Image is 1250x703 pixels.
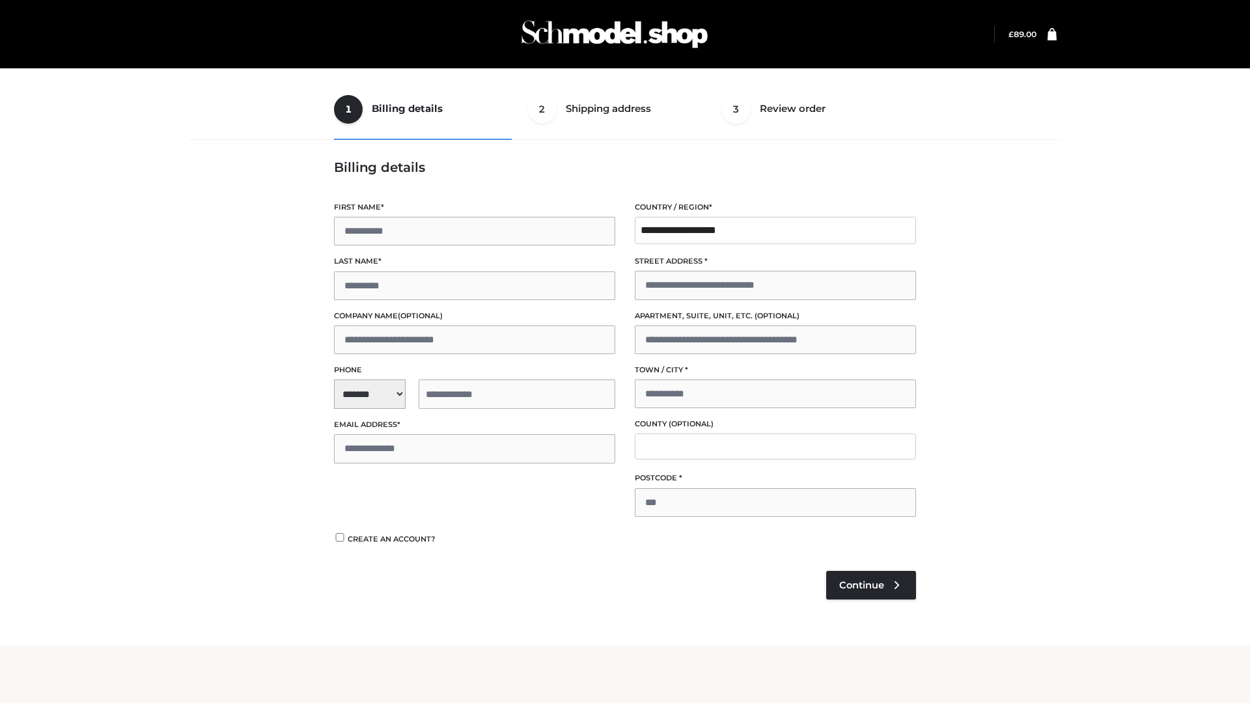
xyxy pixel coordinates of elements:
[635,310,916,322] label: Apartment, suite, unit, etc.
[635,201,916,214] label: Country / Region
[1008,29,1036,39] a: £89.00
[755,311,799,320] span: (optional)
[348,534,436,544] span: Create an account?
[1008,29,1014,39] span: £
[635,418,916,430] label: County
[334,533,346,542] input: Create an account?
[334,201,615,214] label: First name
[334,419,615,431] label: Email address
[334,255,615,268] label: Last name
[635,364,916,376] label: Town / City
[635,255,916,268] label: Street address
[826,571,916,600] a: Continue
[1008,29,1036,39] bdi: 89.00
[334,310,615,322] label: Company name
[839,579,884,591] span: Continue
[517,8,712,60] img: Schmodel Admin 964
[635,472,916,484] label: Postcode
[669,419,714,428] span: (optional)
[334,159,916,175] h3: Billing details
[398,311,443,320] span: (optional)
[334,364,615,376] label: Phone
